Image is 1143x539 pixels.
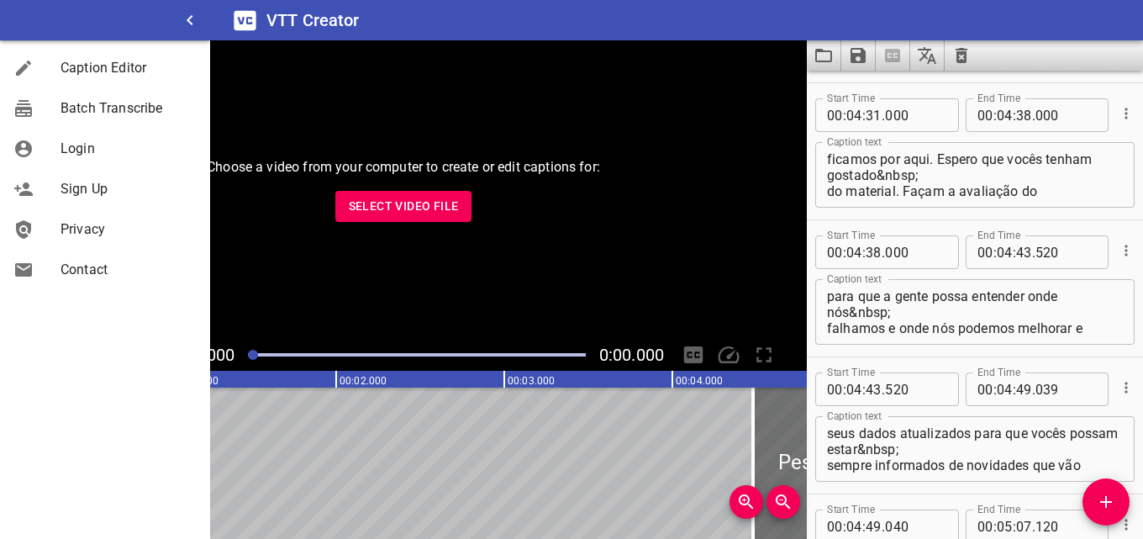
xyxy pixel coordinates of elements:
span: : [862,373,866,406]
div: Batch Transcribe [13,98,61,119]
text: 00:02.000 [340,375,387,387]
input: 00 [977,98,993,132]
span: : [862,235,866,269]
input: 43 [866,373,882,406]
span: : [843,235,846,269]
button: Cue Options [1115,103,1137,124]
div: Toggle Full Screen [748,339,780,371]
div: Login [13,139,61,159]
input: 04 [846,98,862,132]
input: 00 [977,373,993,406]
span: . [1032,373,1035,406]
div: Cue Options [1115,366,1135,410]
span: : [1013,235,1016,269]
span: : [862,98,866,132]
div: Cue Options [1115,92,1135,135]
span: : [843,373,846,406]
span: . [882,235,885,269]
input: 04 [997,235,1013,269]
div: Playback Speed [713,339,745,371]
span: Select Video File [349,196,459,217]
input: 00 [827,235,843,269]
textarea: ficamos por aqui. Espero que vocês tenham gostado&nbsp; do material. Façam a avaliação do treinam... [827,151,1123,199]
button: Translate captions [910,40,945,71]
button: Cue Options [1115,240,1137,262]
button: Zoom Out [766,485,800,519]
span: Select a video in the pane to the left, then you can automatically extract captions. [876,40,910,71]
input: 04 [997,98,1013,132]
span: : [993,373,997,406]
button: Clear captions [945,40,978,71]
input: 04 [846,235,862,269]
span: . [1032,235,1035,269]
span: Batch Transcribe [61,98,197,119]
input: 520 [1035,235,1097,269]
input: 000 [1035,98,1097,132]
button: Zoom In [730,485,763,519]
button: Cue Options [1115,377,1137,399]
input: 00 [827,98,843,132]
span: . [882,98,885,132]
span: Caption Editor [61,58,197,78]
input: 38 [866,235,882,269]
div: Privacy [13,219,61,240]
p: Choose a video from your computer to create or edit captions for: [207,157,600,177]
textarea: para que a gente possa entender onde nós&nbsp; falhamos e onde nós podemos melhorar e mantenham&n... [827,288,1123,336]
button: Load captions from file [807,40,841,71]
input: 38 [1016,98,1032,132]
svg: Save captions to file [848,45,868,66]
input: 000 [885,235,946,269]
span: : [1013,98,1016,132]
input: 31 [866,98,882,132]
div: Hide/Show Captions [677,339,709,371]
button: Save captions to file [841,40,876,71]
input: 00 [827,373,843,406]
input: 04 [997,373,1013,406]
input: 520 [885,373,946,406]
span: Sign Up [61,179,197,199]
div: Cue Options [1115,229,1135,272]
svg: Translate captions [917,45,937,66]
span: : [993,235,997,269]
input: 00 [977,235,993,269]
input: 49 [1016,373,1032,406]
span: . [882,373,885,406]
button: Select Video File [335,191,472,222]
text: 00:03.000 [508,375,555,387]
span: : [843,98,846,132]
h6: VTT Creator [266,7,360,34]
span: . [1032,98,1035,132]
svg: Load captions from file [814,45,834,66]
input: 04 [846,373,862,406]
text: 00:04.000 [676,375,723,387]
div: Play progress [248,353,586,357]
span: : [1013,373,1016,406]
span: Privacy [61,219,197,240]
span: : [993,98,997,132]
span: Contact [61,260,197,280]
textarea: seus dados atualizados para que vocês possam estar&nbsp; sempre informados de novidades que vão a... [827,425,1123,473]
div: Sign Up [13,179,61,199]
input: 039 [1035,373,1097,406]
button: Cue Options [1115,514,1137,536]
button: Add Cue [1082,478,1130,526]
input: 000 [885,98,946,132]
input: 43 [1016,235,1032,269]
div: Contact [13,260,61,280]
span: Video Duration [599,345,664,365]
span: Login [61,139,197,159]
div: Caption Editor [13,58,61,78]
svg: Clear captions [951,45,972,66]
